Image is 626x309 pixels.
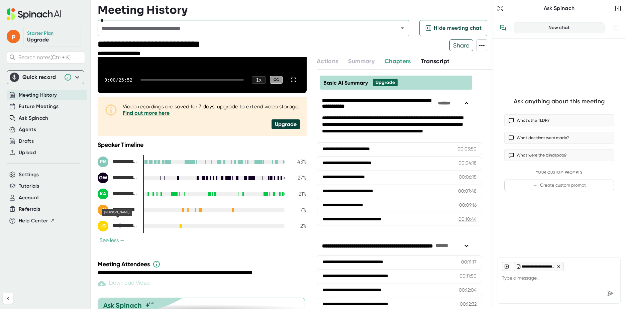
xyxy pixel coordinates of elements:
[272,119,300,129] div: Upgrade
[98,205,138,215] div: Jen Mitchem
[398,23,407,33] button: Open
[290,207,307,213] div: 7 %
[449,39,473,51] button: Share
[123,103,300,116] div: Video recordings are saved for 7 days, upgrade to extend video storage.
[317,58,338,65] span: Actions
[18,54,83,61] span: Search notes (Ctrl + K)
[98,205,108,215] div: JM
[504,149,614,161] button: What were the blindspots?
[22,74,61,81] div: Quick record
[120,238,124,243] span: −
[290,191,307,197] div: 21 %
[290,223,307,229] div: 2 %
[19,217,55,225] button: Help Center
[504,180,614,191] button: Create custom prompt
[98,237,126,244] button: See less−
[19,182,39,190] button: Tutorials
[419,20,487,36] button: Hide meeting chat
[458,216,477,222] div: 00:10:44
[459,174,477,180] div: 00:06:15
[19,194,39,202] button: Account
[19,171,39,179] button: Settings
[27,30,54,36] div: Starter Plan
[19,103,59,110] button: Future Meetings
[385,57,411,66] button: Chapters
[19,205,40,213] button: Referrals
[98,173,108,183] div: GW
[421,57,450,66] button: Transcript
[518,25,600,31] div: New chat
[504,132,614,144] button: What decisions were made?
[98,173,138,183] div: Germain Walcott
[19,126,36,133] button: Agents
[504,114,614,126] button: What’s the TLDR?
[10,71,81,84] div: Quick record
[19,137,34,145] button: Drafts
[98,4,188,16] h3: Meeting History
[98,189,108,199] div: KA
[19,114,48,122] button: Ask Spinach
[348,58,374,65] span: Summary
[98,189,138,199] div: Keishla Aloyo
[19,91,57,99] button: Meeting History
[123,110,170,116] a: Find out more here
[613,4,623,13] button: Close conversation sidebar
[496,4,505,13] button: Expand to Ask Spinach page
[457,145,477,152] div: 00:03:50
[461,259,477,265] div: 00:11:17
[27,36,49,43] a: Upgrade
[460,301,477,307] div: 00:12:32
[98,157,138,167] div: Patrick McInnis
[104,77,132,83] div: 0:00 / 25:52
[323,80,368,86] span: Basic AI Summary
[19,217,48,225] span: Help Center
[3,293,13,304] button: Collapse sidebar
[98,221,108,231] div: LG
[458,160,477,166] div: 00:04:18
[98,141,307,148] div: Speaker Timeline
[317,57,338,66] button: Actions
[270,76,283,84] div: CC
[290,159,307,165] div: 43 %
[459,287,477,293] div: 00:12:04
[604,287,616,299] div: Send message
[459,273,477,279] div: 00:11:50
[421,58,450,65] span: Transcript
[98,157,108,167] div: PM
[7,30,20,43] span: p
[434,24,482,32] span: Hide meeting chat
[459,202,477,208] div: 00:09:16
[376,80,395,86] div: Upgrade
[290,175,307,181] div: 27 %
[505,5,613,12] div: Ask Spinach
[19,149,36,157] button: Upload
[348,57,374,66] button: Summary
[514,98,605,105] div: Ask anything about this meeting
[458,188,477,194] div: 00:07:48
[385,58,411,65] span: Chapters
[504,170,614,175] div: Your Custom Prompts
[252,76,266,84] div: 1 x
[496,21,510,34] button: View conversation history
[98,280,150,288] div: Paid feature
[98,260,308,268] div: Meeting Attendees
